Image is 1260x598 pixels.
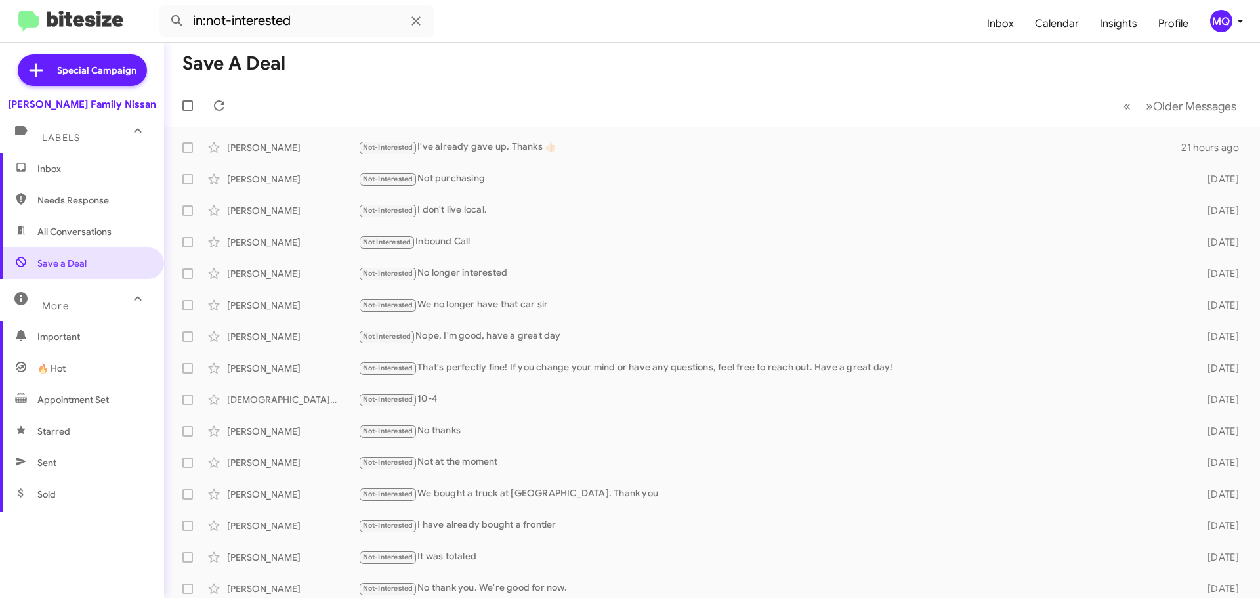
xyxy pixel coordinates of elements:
div: I've already gave up. Thanks 👍🏻 [358,140,1181,155]
div: [DATE] [1186,267,1249,280]
span: Not-Interested [363,175,413,183]
div: [PERSON_NAME] [227,204,358,217]
span: Not-Interested [363,490,413,498]
span: Not-Interested [363,269,413,278]
div: [PERSON_NAME] [227,267,358,280]
div: 21 hours ago [1181,141,1249,154]
div: [DATE] [1186,330,1249,343]
div: MQ [1210,10,1232,32]
nav: Page navigation example [1116,93,1244,119]
button: MQ [1199,10,1246,32]
span: Not Interested [363,332,411,341]
div: [PERSON_NAME] [227,173,358,186]
div: I have already bought a frontier [358,518,1186,533]
div: It was totaled [358,549,1186,565]
span: Special Campaign [57,64,136,77]
span: Not Interested [363,238,411,246]
div: I don't live local. [358,203,1186,218]
div: [PERSON_NAME] [227,582,358,595]
div: We no longer have that car sir [358,297,1186,312]
div: [PERSON_NAME] [227,519,358,532]
div: We bought a truck at [GEOGRAPHIC_DATA]. Thank you [358,486,1186,502]
span: Needs Response [37,194,149,207]
div: [PERSON_NAME] [227,299,358,312]
div: [DATE] [1186,488,1249,501]
span: Important [37,330,149,343]
div: No thank you. We're good for now. [358,581,1186,596]
div: [PERSON_NAME] [227,236,358,249]
div: [DATE] [1186,236,1249,249]
div: 10-4 [358,392,1186,407]
div: [DATE] [1186,425,1249,438]
span: Appointment Set [37,393,109,406]
a: Inbox [976,5,1024,43]
h1: Save a Deal [182,53,285,74]
div: [DATE] [1186,551,1249,564]
span: More [42,300,69,312]
div: [DATE] [1186,173,1249,186]
span: 🔥 Hot [37,362,66,375]
a: Calendar [1024,5,1089,43]
div: [PERSON_NAME] [227,456,358,469]
div: [PERSON_NAME] [227,141,358,154]
span: Not-Interested [363,301,413,309]
a: Profile [1148,5,1199,43]
span: Not-Interested [363,553,413,561]
span: Older Messages [1153,99,1236,114]
div: Inbound Call [358,234,1186,249]
button: Previous [1116,93,1139,119]
span: Not-Interested [363,395,413,404]
span: All Conversations [37,225,112,238]
div: No thanks [358,423,1186,438]
div: Not purchasing [358,171,1186,186]
span: Inbox [37,162,149,175]
span: Not-Interested [363,427,413,435]
div: [DATE] [1186,519,1249,532]
span: Not-Interested [363,458,413,467]
div: [DATE] [1186,204,1249,217]
span: Not-Interested [363,521,413,530]
div: [PERSON_NAME] [227,425,358,438]
span: » [1146,98,1153,114]
span: Not-Interested [363,584,413,593]
div: That's perfectly fine! If you change your mind or have any questions, feel free to reach out. Hav... [358,360,1186,375]
button: Next [1138,93,1244,119]
a: Special Campaign [18,54,147,86]
div: [PERSON_NAME] [227,330,358,343]
a: Insights [1089,5,1148,43]
input: Search [159,5,434,37]
span: Sent [37,456,56,469]
div: Nope, I'm good, have a great day [358,329,1186,344]
div: [PERSON_NAME] [227,488,358,501]
span: « [1123,98,1131,114]
div: [DATE] [1186,362,1249,375]
div: [PERSON_NAME] [227,551,358,564]
span: Starred [37,425,70,438]
span: Sold [37,488,56,501]
div: [DATE] [1186,299,1249,312]
span: Not-Interested [363,206,413,215]
div: Not at the moment [358,455,1186,470]
div: [DEMOGRAPHIC_DATA][PERSON_NAME] [227,393,358,406]
div: [DATE] [1186,393,1249,406]
div: [DATE] [1186,456,1249,469]
div: [PERSON_NAME] Family Nissan [8,98,156,111]
span: Labels [42,132,80,144]
span: Not-Interested [363,143,413,152]
span: Not-Interested [363,364,413,372]
div: [PERSON_NAME] [227,362,358,375]
div: [DATE] [1186,582,1249,595]
div: No longer interested [358,266,1186,281]
span: Save a Deal [37,257,87,270]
